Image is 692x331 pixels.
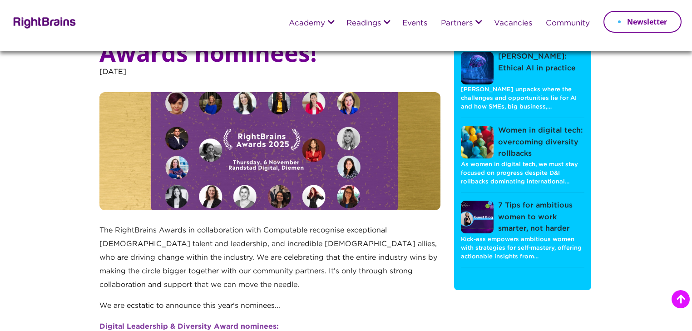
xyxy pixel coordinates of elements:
img: Rightbrains [10,15,76,29]
h1: Meet the 2025 RightBrains Awards nominees! [99,14,441,65]
a: [PERSON_NAME]: Ethical AI in practice [461,51,584,85]
a: Events [402,20,427,28]
a: Academy [289,20,325,28]
a: Partners [441,20,473,28]
span: Digital Leadership & Diversity Award nominees: [99,323,279,330]
p: As women in digital tech, we must stay focused on progress despite D&I rollbacks dominating inter... [461,160,584,187]
a: Newsletter [603,11,682,33]
a: Women in digital tech: overcoming diversity rollbacks [461,125,584,160]
a: Vacancies [494,20,532,28]
p: [DATE] [99,65,441,92]
a: 7 Tips for ambitious women to work smarter, not harder [461,200,584,235]
p: We are ecstatic to announce this year's nominees... [99,299,441,320]
p: Kick-ass empowers ambitious women with strategies for self-mastery, offering actionable insights ... [461,235,584,262]
a: Readings [346,20,381,28]
p: The RightBrains Awards in collaboration with Computable recognise exceptional [DEMOGRAPHIC_DATA] ... [99,224,441,299]
a: Community [546,20,590,28]
p: [PERSON_NAME] unpacks where the challenges and opportunities lie for AI and how SMEs, big business,… [461,85,584,112]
